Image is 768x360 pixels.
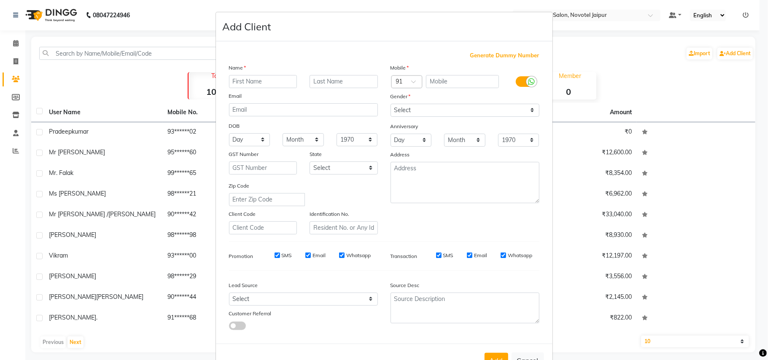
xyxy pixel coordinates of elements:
[346,252,371,259] label: Whatsapp
[229,210,256,218] label: Client Code
[508,252,532,259] label: Whatsapp
[229,92,242,100] label: Email
[229,161,297,175] input: GST Number
[443,252,453,259] label: SMS
[474,252,487,259] label: Email
[313,252,326,259] label: Email
[391,282,420,289] label: Source Desc
[310,221,378,234] input: Resident No. or Any Id
[229,310,272,317] label: Customer Referral
[229,253,253,260] label: Promotion
[426,75,499,88] input: Mobile
[391,93,411,100] label: Gender
[391,253,418,260] label: Transaction
[223,19,271,34] h4: Add Client
[310,150,322,158] label: State
[229,193,305,206] input: Enter Zip Code
[470,51,539,60] span: Generate Dummy Number
[229,282,258,289] label: Lead Source
[391,151,410,159] label: Address
[229,122,240,130] label: DOB
[391,64,409,72] label: Mobile
[310,210,349,218] label: Identification No.
[229,182,250,190] label: Zip Code
[310,75,378,88] input: Last Name
[229,221,297,234] input: Client Code
[229,75,297,88] input: First Name
[391,123,418,130] label: Anniversary
[229,103,378,116] input: Email
[282,252,292,259] label: SMS
[229,150,259,158] label: GST Number
[229,64,246,72] label: Name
